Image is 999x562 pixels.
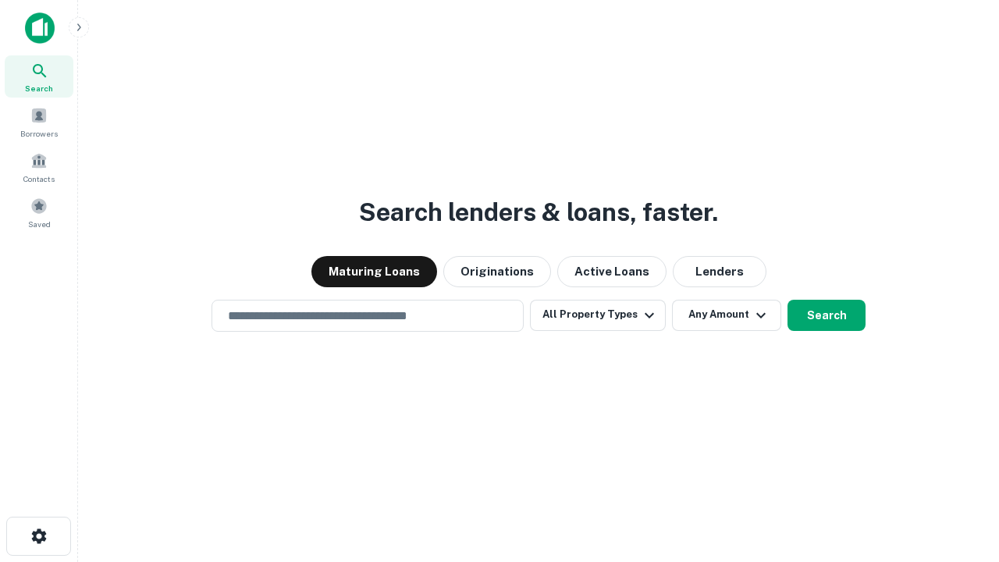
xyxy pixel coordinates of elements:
[20,127,58,140] span: Borrowers
[359,194,718,231] h3: Search lenders & loans, faster.
[530,300,666,331] button: All Property Types
[23,173,55,185] span: Contacts
[557,256,667,287] button: Active Loans
[25,82,53,94] span: Search
[311,256,437,287] button: Maturing Loans
[673,256,766,287] button: Lenders
[443,256,551,287] button: Originations
[25,12,55,44] img: capitalize-icon.png
[28,218,51,230] span: Saved
[787,300,866,331] button: Search
[5,55,73,98] a: Search
[5,146,73,188] a: Contacts
[672,300,781,331] button: Any Amount
[921,437,999,512] iframe: Chat Widget
[5,191,73,233] a: Saved
[5,101,73,143] a: Borrowers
